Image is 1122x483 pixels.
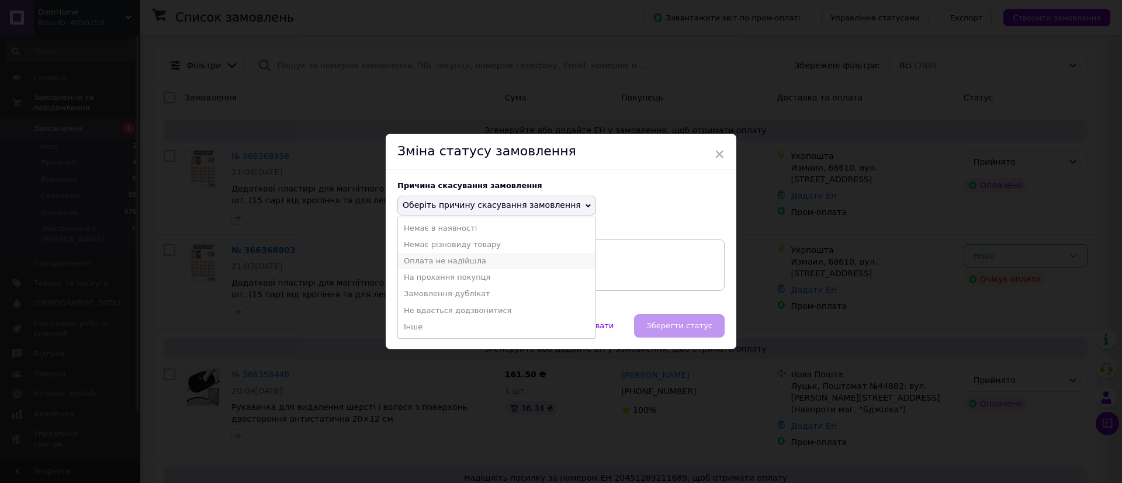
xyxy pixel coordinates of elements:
span: Оберіть причину скасування замовлення [403,200,581,210]
span: × [714,144,725,164]
li: Немає в наявності [398,220,595,237]
li: Оплата не надійшла [398,253,595,269]
div: Зміна статусу замовлення [386,134,736,169]
div: Причина скасування замовлення [397,181,725,190]
li: Інше [398,319,595,335]
li: Не вдається додзвонитися [398,303,595,319]
li: На прохання покупця [398,269,595,286]
li: Немає різновиду товару [398,237,595,253]
li: Замовлення-дублікат [398,286,595,302]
